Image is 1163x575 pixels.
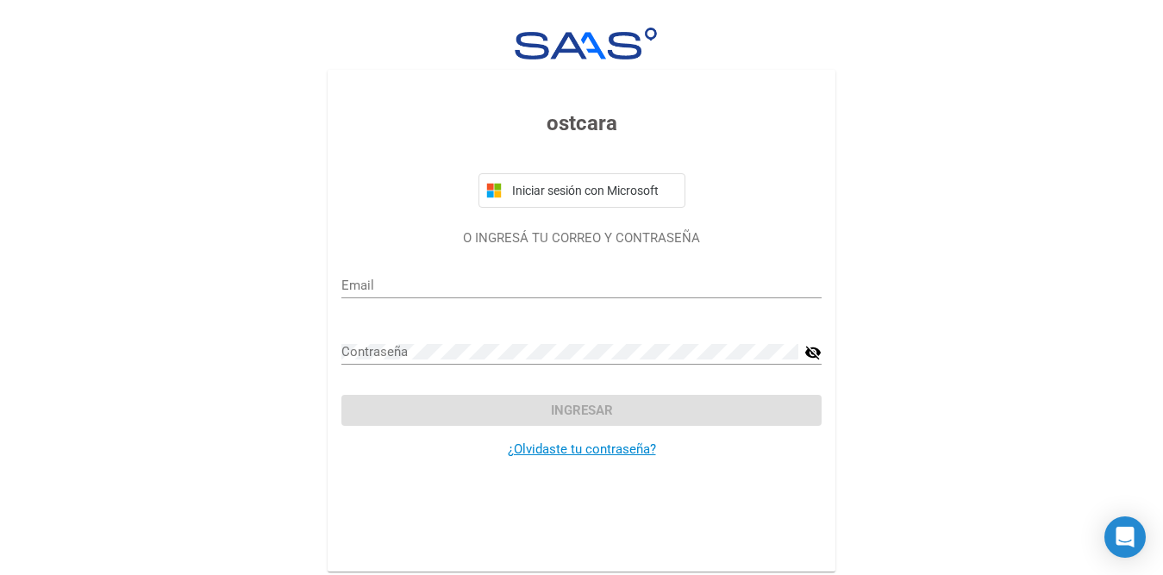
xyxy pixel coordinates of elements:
button: Ingresar [341,395,822,426]
span: Iniciar sesión con Microsoft [509,184,678,197]
button: Iniciar sesión con Microsoft [478,173,685,208]
h3: ostcara [341,108,822,139]
div: Open Intercom Messenger [1104,516,1146,558]
mat-icon: visibility_off [804,342,822,363]
a: ¿Olvidaste tu contraseña? [508,441,656,457]
p: O INGRESÁ TU CORREO Y CONTRASEÑA [341,228,822,248]
span: Ingresar [551,403,613,418]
